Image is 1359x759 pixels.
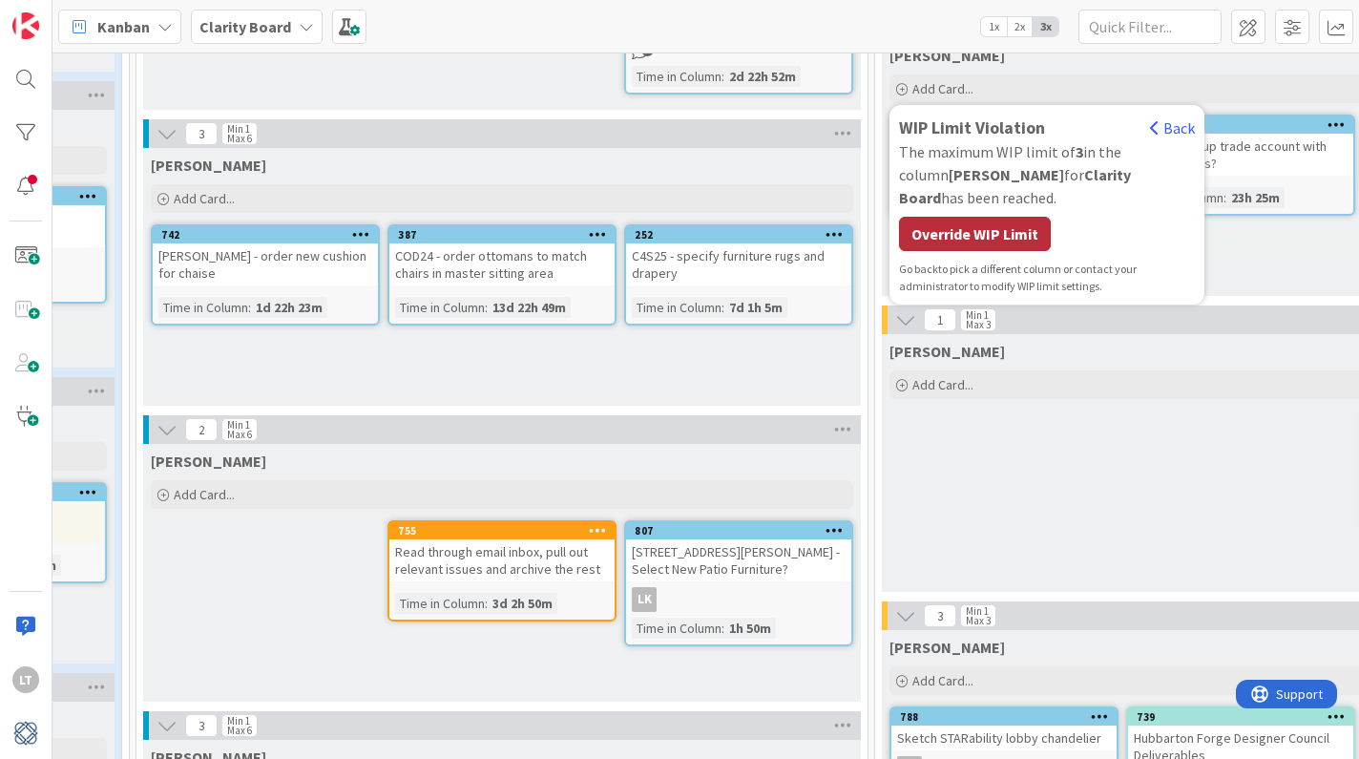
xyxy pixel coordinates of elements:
[626,243,851,285] div: C4S25 - specify furniture rugs and drapery
[248,297,251,318] span: :
[395,297,485,318] div: Time in Column
[227,430,252,439] div: Max 6
[185,714,218,737] span: 3
[174,190,235,207] span: Add Card...
[635,524,851,538] div: 807
[389,522,615,539] div: 755
[185,418,218,441] span: 2
[632,297,721,318] div: Time in Column
[389,522,615,581] div: 755Read through email inbox, pull out relevant issues and archive the rest
[389,243,615,285] div: COD24 - order ottomans to match chairs in master sitting area
[899,261,1195,295] div: to pick a different column or contact your administrator to modify WIP limit settings.
[1033,17,1058,36] span: 3x
[97,15,150,38] span: Kanban
[389,226,615,285] div: 387COD24 - order ottomans to match chairs in master sitting area
[966,320,991,329] div: Max 3
[161,228,378,242] div: 742
[899,140,1195,209] div: The maximum WIP limit of in the column for has been reached.
[174,486,235,503] span: Add Card...
[151,156,266,175] span: Lisa T.
[966,310,989,320] div: Min 1
[40,3,87,26] span: Support
[185,122,218,145] span: 3
[891,726,1117,750] div: Sketch STARability lobby chandelier
[891,708,1117,726] div: 788
[626,226,851,285] div: 252C4S25 - specify furniture rugs and drapery
[227,716,250,726] div: Min 1
[488,593,557,614] div: 3d 2h 50m
[398,228,615,242] div: 387
[632,66,721,87] div: Time in Column
[1223,187,1226,208] span: :
[635,228,851,242] div: 252
[724,618,776,639] div: 1h 50m
[626,539,851,581] div: [STREET_ADDRESS][PERSON_NAME] - Select New Patio Furniture?
[227,420,250,430] div: Min 1
[889,342,1005,361] span: Lisa K.
[912,672,973,689] span: Add Card...
[398,524,615,538] div: 755
[626,522,851,539] div: 807
[395,593,485,614] div: Time in Column
[632,587,657,612] div: LK
[912,376,973,393] span: Add Card...
[227,134,252,143] div: Max 6
[924,308,956,331] span: 1
[199,17,291,36] b: Clarity Board
[389,539,615,581] div: Read through email inbox, pull out relevant issues and archive the rest
[949,165,1064,184] b: [PERSON_NAME]
[966,616,991,625] div: Max 3
[924,604,956,627] span: 3
[251,297,327,318] div: 1d 22h 23m
[632,618,721,639] div: Time in Column
[1128,116,1353,134] div: 792
[981,17,1007,36] span: 1x
[488,297,571,318] div: 13d 22h 49m
[153,226,378,285] div: 742[PERSON_NAME] - order new cushion for chaise
[1150,116,1195,139] div: Back
[12,666,39,693] div: LT
[227,726,252,735] div: Max 6
[153,243,378,285] div: [PERSON_NAME] - order new cushion for chaise
[721,66,724,87] span: :
[153,226,378,243] div: 742
[626,226,851,243] div: 252
[724,297,787,318] div: 7d 1h 5m
[227,124,250,134] div: Min 1
[1128,708,1353,726] div: 739
[1128,134,1353,176] div: GSP23 - set up trade account with Getty Images?
[485,593,488,614] span: :
[966,606,989,616] div: Min 1
[724,66,801,87] div: 2d 22h 52m
[721,297,724,318] span: :
[891,708,1117,750] div: 788Sketch STARability lobby chandelier
[1226,187,1285,208] div: 23h 25m
[889,46,1005,65] span: Lisa T.
[900,710,1117,724] div: 788
[12,12,39,39] img: Visit kanbanzone.com
[1078,10,1222,44] input: Quick Filter...
[899,262,938,276] span: Go back
[912,80,973,97] span: Add Card...
[1128,116,1353,176] div: 792GSP23 - set up trade account with Getty Images?
[1137,710,1353,724] div: 739
[626,522,851,581] div: 807[STREET_ADDRESS][PERSON_NAME] - Select New Patio Furniture?
[158,297,248,318] div: Time in Column
[899,115,1195,140] div: WIP Limit Violation
[12,720,39,747] img: avatar
[389,226,615,243] div: 387
[151,452,266,471] span: Lisa K.
[1076,142,1083,161] b: 3
[1007,17,1033,36] span: 2x
[889,638,1005,657] span: Hannah
[485,297,488,318] span: :
[626,587,851,612] div: LK
[721,618,724,639] span: :
[899,217,1051,251] div: Override WIP Limit
[1137,118,1353,132] div: 792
